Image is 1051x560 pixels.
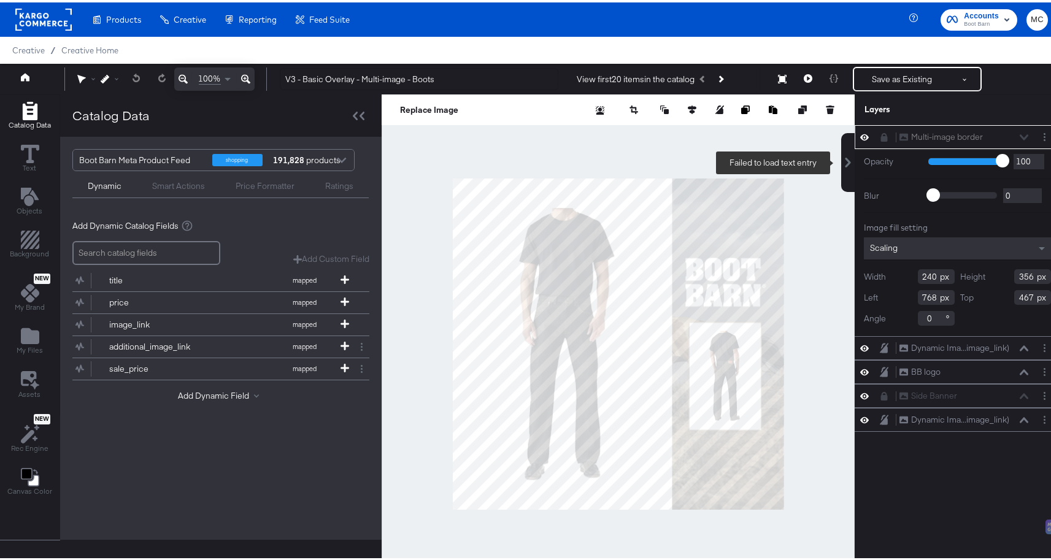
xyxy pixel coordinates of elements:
button: Add Dynamic Field [178,388,264,399]
span: Objects [17,204,43,213]
svg: Paste image [769,103,777,112]
label: Opacity [864,153,919,165]
div: Image fill setting [864,220,1051,231]
div: sale_pricemapped [72,356,369,377]
div: BB logo [911,364,941,375]
button: NewRec Engine [4,408,56,455]
span: Reporting [239,12,277,22]
strong: 191,828 [272,147,307,168]
button: BB logo [899,363,941,376]
span: MC [1031,10,1043,25]
div: pricemapped [72,290,369,311]
div: shopping [212,152,263,164]
span: Canvas Color [7,484,52,494]
button: MC [1026,7,1048,28]
button: Next Product [712,66,729,88]
button: Replace Image [400,101,458,113]
button: pricemapped [72,290,354,311]
span: 100% [199,71,221,82]
label: Top [961,290,974,301]
div: Smart Actions [152,178,205,190]
div: price [109,294,198,306]
input: Search catalog fields [72,239,220,263]
button: Text [13,139,47,174]
button: Dynamic Ima...image_link) [899,339,1010,352]
span: Boot Barn [964,17,999,27]
span: mapped [271,296,339,304]
button: Add Rectangle [1,96,58,131]
button: Dynamic Ima...image_link) [899,411,1010,424]
div: View first 20 items in the catalog [577,71,695,83]
span: Background [10,247,50,256]
div: Catalog Data [72,104,150,122]
div: image_link [109,316,198,328]
button: AccountsBoot Barn [941,7,1017,28]
div: additional_image_linkmapped [72,334,369,355]
span: Creative [174,12,206,22]
button: Layer Options [1038,363,1051,376]
span: Add Dynamic Catalog Fields [72,218,179,229]
div: products [272,147,309,168]
label: Angle [864,310,886,322]
span: Scaling [870,240,898,251]
span: / [45,43,61,53]
label: Blur [864,188,919,199]
label: Left [864,290,878,301]
svg: Remove background [596,104,604,112]
div: titlemapped [72,267,369,289]
div: image_linkmapped [72,312,369,333]
div: additional_image_link [109,339,198,350]
span: mapped [271,362,339,370]
label: Height [961,269,986,280]
span: Catalog Data [9,118,51,128]
span: New [34,413,50,421]
span: mapped [271,318,339,326]
div: Dynamic Ima...image_link) [911,412,1009,423]
div: Dynamic Ima...image_link) [911,340,1009,351]
button: Save as Existing [854,66,950,88]
button: sale_pricemapped [72,356,354,377]
button: Add Rectangle [3,226,57,261]
div: Layers [864,101,990,113]
div: Dynamic [88,178,121,190]
button: Layer Options [1038,128,1051,141]
div: title [109,272,198,284]
button: Layer Options [1038,387,1051,400]
button: Add Custom Field [293,251,369,263]
label: Width [864,269,886,280]
span: Products [106,12,141,22]
span: Feed Suite [309,12,350,22]
div: sale_price [109,361,198,372]
span: Creative [12,43,45,53]
button: Add Text [10,182,50,217]
span: New [34,272,50,280]
span: Assets [19,387,41,397]
a: Creative Home [61,43,118,53]
span: mapped [271,274,339,282]
div: Ratings [325,178,353,190]
button: Layer Options [1038,411,1051,424]
span: My Files [17,343,43,353]
button: Layer Options [1038,339,1051,352]
span: My Brand [15,300,45,310]
button: NewMy Brand [7,269,52,314]
svg: Copy image [741,103,750,112]
span: mapped [271,340,339,348]
button: Assets [12,365,48,401]
span: Rec Engine [11,441,48,451]
div: Price Formatter [236,178,295,190]
button: Add Files [9,322,50,357]
span: Accounts [964,7,999,20]
button: Copy image [741,101,753,113]
span: Text [23,161,37,171]
button: titlemapped [72,267,354,289]
div: Boot Barn Meta Product Feed [79,147,203,168]
button: additional_image_linkmapped [72,334,354,355]
button: image_linkmapped [72,312,354,333]
button: Paste image [769,101,781,113]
